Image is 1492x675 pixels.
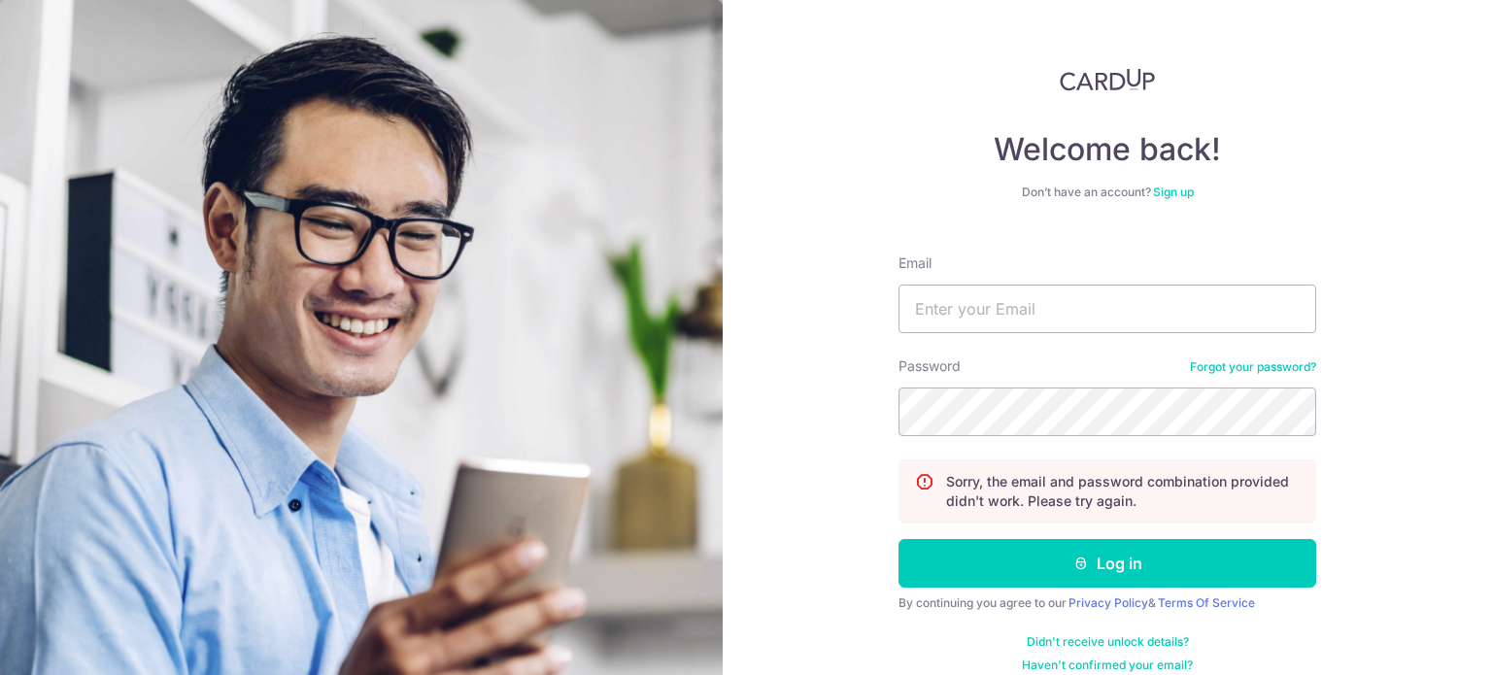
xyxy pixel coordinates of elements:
[1153,185,1194,199] a: Sign up
[1068,595,1148,610] a: Privacy Policy
[1060,68,1155,91] img: CardUp Logo
[899,285,1316,333] input: Enter your Email
[899,356,961,376] label: Password
[1158,595,1255,610] a: Terms Of Service
[1190,359,1316,375] a: Forgot your password?
[899,595,1316,611] div: By continuing you agree to our &
[899,539,1316,588] button: Log in
[1022,658,1193,673] a: Haven't confirmed your email?
[899,130,1316,169] h4: Welcome back!
[899,253,932,273] label: Email
[899,185,1316,200] div: Don’t have an account?
[1027,634,1189,650] a: Didn't receive unlock details?
[946,472,1300,511] p: Sorry, the email and password combination provided didn't work. Please try again.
